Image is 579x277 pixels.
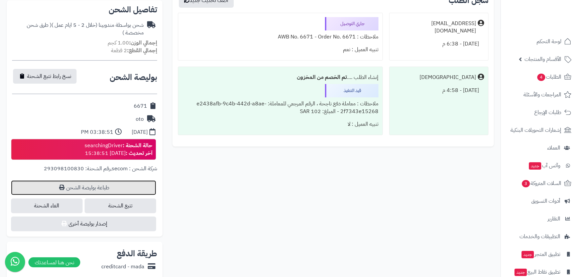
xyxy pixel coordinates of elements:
[182,43,378,56] div: تنبيه العميل : نعم
[44,165,110,173] span: رقم الشحنة: 293098100830
[182,30,378,43] div: ملاحظات : AWB No. 6671 - Order No. 6671
[505,122,575,138] a: إشعارات التحويلات البنكية
[81,128,113,136] div: 03:38:51 PM
[522,180,530,187] span: 3
[547,143,560,153] span: العملاء
[514,267,560,277] span: تطبيق نقاط البيع
[108,39,157,47] small: 1.00 كجم
[524,90,561,99] span: المراجعات والأسئلة
[420,74,476,81] div: [DEMOGRAPHIC_DATA]
[134,102,147,110] div: 6671
[117,250,157,258] h2: طريقة الدفع
[534,108,561,117] span: طلبات الإرجاع
[325,84,378,97] div: قيد التنفيذ
[110,73,157,81] h2: بوليصة الشحن
[548,214,560,223] span: التقارير
[136,115,144,123] div: oto
[521,250,560,259] span: تطبيق المتجر
[505,158,575,174] a: وآتس آبجديد
[525,55,561,64] span: الأقسام والمنتجات
[27,72,71,80] span: نسخ رابط تتبع الشحنة
[12,6,157,14] h2: تفاصيل الشحن
[522,251,534,258] span: جديد
[126,149,152,157] strong: آخر تحديث :
[27,21,144,37] span: ( طرق شحن مخصصة )
[12,21,144,37] div: شحن بواسطة مندوبينا (خلال 2 - 5 ايام عمل )
[528,161,560,170] span: وآتس آب
[505,33,575,50] a: لوحة التحكم
[297,73,347,81] b: تم الخصم من المخزون
[12,165,157,180] div: ,
[11,180,156,195] a: طباعة بوليصة الشحن
[531,196,560,206] span: أدوات التسويق
[505,104,575,120] a: طلبات الإرجاع
[537,72,561,82] span: الطلبات
[182,71,378,84] div: إنشاء الطلب ....
[521,179,561,188] span: السلات المتروكة
[129,39,157,47] strong: إجمالي الوزن:
[505,140,575,156] a: العملاء
[505,193,575,209] a: أدوات التسويق
[182,118,378,131] div: تنبيه العميل : لا
[514,269,527,276] span: جديد
[505,246,575,262] a: تطبيق المتجرجديد
[510,125,561,135] span: إشعارات التحويلات البنكية
[111,47,157,55] small: 2 قطعة
[13,69,77,84] button: نسخ رابط تتبع الشحنة
[127,47,157,55] strong: إجمالي القطع:
[537,74,545,81] span: 4
[505,228,575,245] a: التطبيقات والخدمات
[101,263,144,271] div: creditcard - mada
[182,97,378,118] div: ملاحظات : معاملة دفع ناجحة ، الرقم المرجعي للمعاملة: e2438afb-9c4b-442d-a8ae-2f7343e15268 - المبل...
[537,37,561,46] span: لوحة التحكم
[85,198,156,213] a: تتبع الشحنة
[123,142,152,150] strong: حالة الشحنة :
[505,175,575,191] a: السلات المتروكة3
[505,211,575,227] a: التقارير
[393,37,484,51] div: [DATE] - 6:38 م
[529,162,541,170] span: جديد
[112,165,157,173] span: شركة الشحن : secom
[393,84,484,97] div: [DATE] - 4:58 م
[132,128,148,136] div: [DATE]
[11,198,83,213] span: الغاء الشحنة
[519,232,560,241] span: التطبيقات والخدمات
[393,20,476,35] div: [EMAIL_ADDRESS][DOMAIN_NAME]
[325,17,378,30] div: جاري التوصيل
[11,216,156,231] button: إصدار بوليصة أخرى
[85,142,152,157] div: searchingDriver [DATE] 15:38:51
[505,69,575,85] a: الطلبات4
[505,87,575,103] a: المراجعات والأسئلة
